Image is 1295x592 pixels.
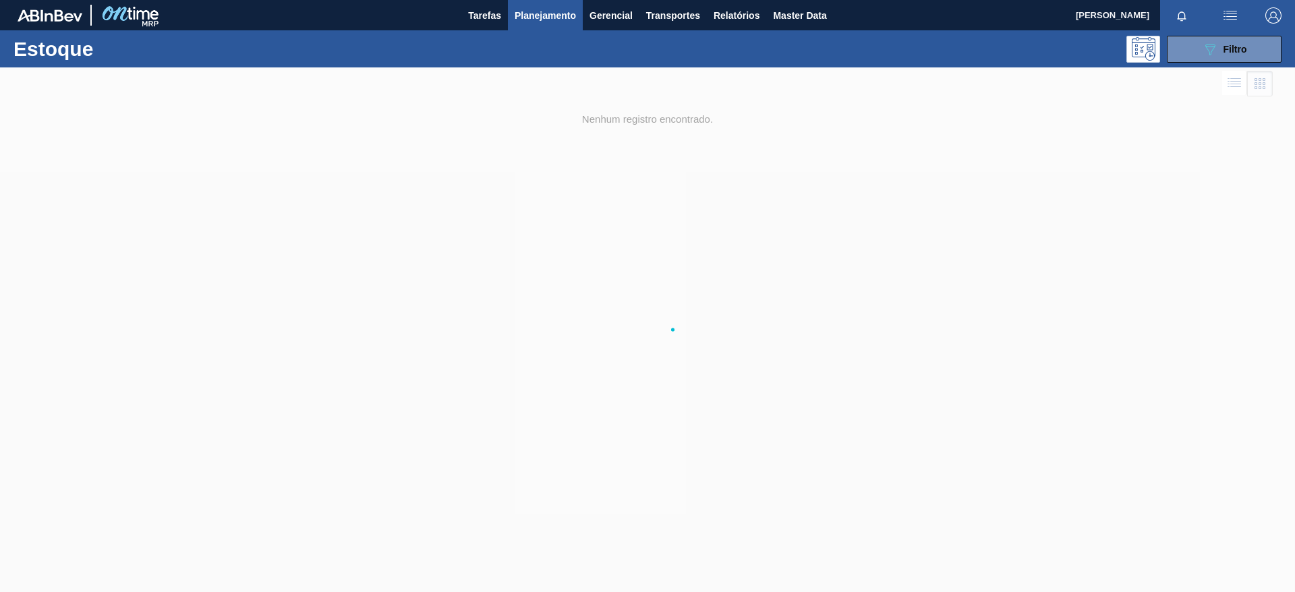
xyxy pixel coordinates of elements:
[18,9,82,22] img: TNhmsLtSVTkK8tSr43FrP2fwEKptu5GPRR3wAAAABJRU5ErkJggg==
[515,7,576,24] span: Planejamento
[1265,7,1282,24] img: Logout
[1160,6,1203,25] button: Notificações
[1222,7,1238,24] img: userActions
[714,7,759,24] span: Relatórios
[1224,44,1247,55] span: Filtro
[773,7,826,24] span: Master Data
[589,7,633,24] span: Gerencial
[468,7,501,24] span: Tarefas
[1126,36,1160,63] div: Pogramando: nenhum usuário selecionado
[646,7,700,24] span: Transportes
[1167,36,1282,63] button: Filtro
[13,41,215,57] h1: Estoque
